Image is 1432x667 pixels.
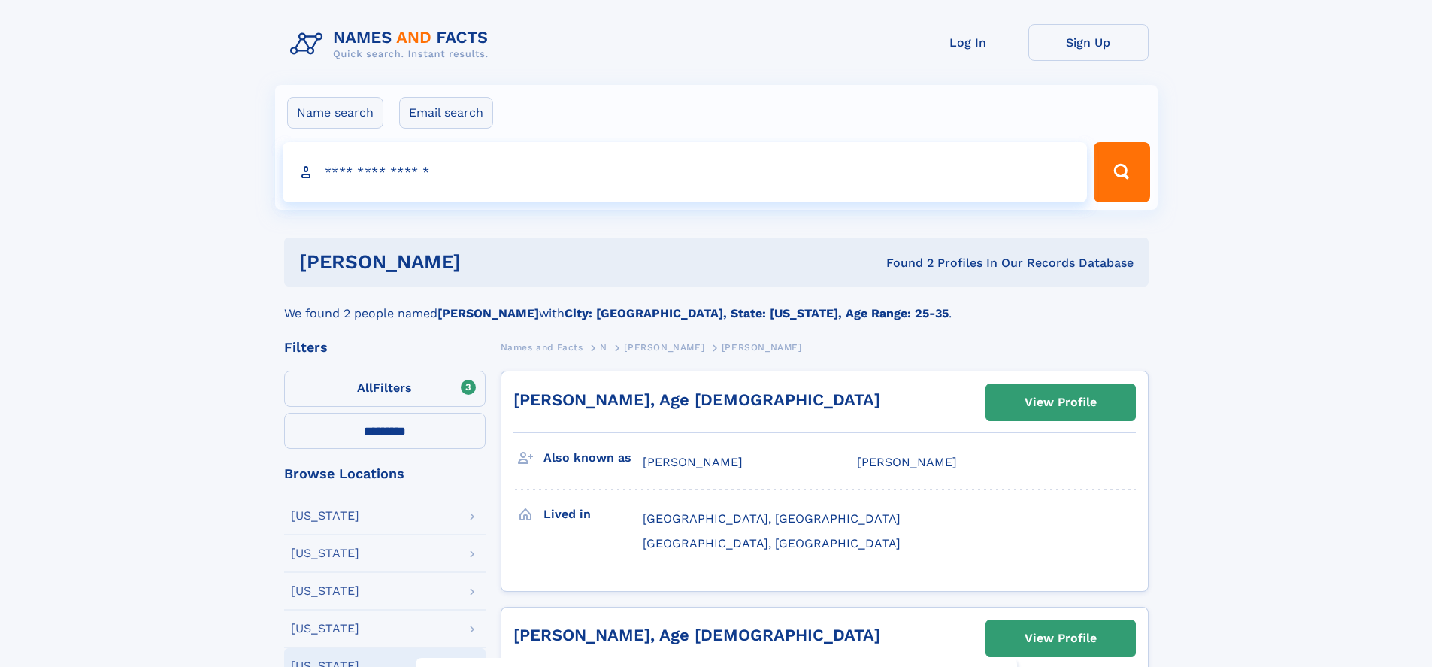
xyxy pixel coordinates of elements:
[284,371,486,407] label: Filters
[357,380,373,395] span: All
[986,620,1135,656] a: View Profile
[643,536,901,550] span: [GEOGRAPHIC_DATA], [GEOGRAPHIC_DATA]
[643,455,743,469] span: [PERSON_NAME]
[513,390,880,409] a: [PERSON_NAME], Age [DEMOGRAPHIC_DATA]
[624,338,704,356] a: [PERSON_NAME]
[908,24,1028,61] a: Log In
[600,342,607,353] span: N
[283,142,1088,202] input: search input
[565,306,949,320] b: City: [GEOGRAPHIC_DATA], State: [US_STATE], Age Range: 25-35
[1094,142,1149,202] button: Search Button
[600,338,607,356] a: N
[543,445,643,471] h3: Also known as
[986,384,1135,420] a: View Profile
[299,253,674,271] h1: [PERSON_NAME]
[513,626,880,644] a: [PERSON_NAME], Age [DEMOGRAPHIC_DATA]
[399,97,493,129] label: Email search
[291,585,359,597] div: [US_STATE]
[643,511,901,526] span: [GEOGRAPHIC_DATA], [GEOGRAPHIC_DATA]
[1028,24,1149,61] a: Sign Up
[624,342,704,353] span: [PERSON_NAME]
[1025,385,1097,420] div: View Profile
[291,510,359,522] div: [US_STATE]
[284,24,501,65] img: Logo Names and Facts
[284,467,486,481] div: Browse Locations
[291,547,359,559] div: [US_STATE]
[287,97,383,129] label: Name search
[674,255,1134,271] div: Found 2 Profiles In Our Records Database
[501,338,583,356] a: Names and Facts
[722,342,802,353] span: [PERSON_NAME]
[1025,621,1097,656] div: View Profile
[284,287,1149,323] div: We found 2 people named with .
[543,502,643,527] h3: Lived in
[284,341,486,354] div: Filters
[291,623,359,635] div: [US_STATE]
[437,306,539,320] b: [PERSON_NAME]
[857,455,957,469] span: [PERSON_NAME]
